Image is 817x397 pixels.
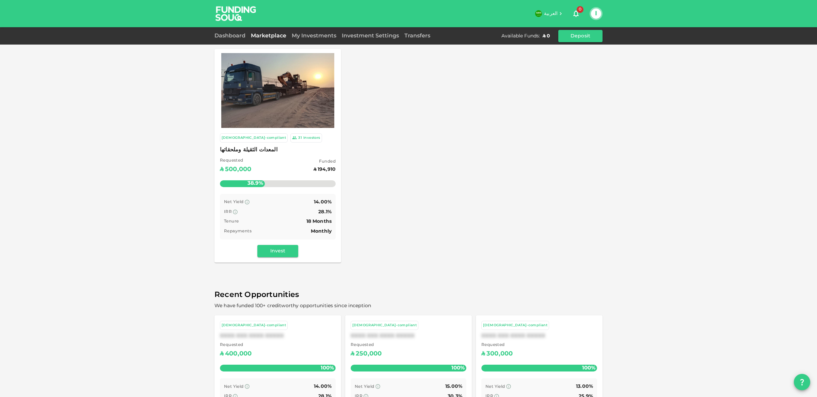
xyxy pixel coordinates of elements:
[483,322,547,328] div: [DEMOGRAPHIC_DATA]-compliant
[221,48,334,133] img: Marketplace Logo
[577,6,583,13] span: 0
[224,385,244,389] span: Net Yield
[591,9,601,19] button: I
[224,210,232,214] span: IRR
[402,33,433,38] a: Transfers
[220,333,336,339] div: XXXX XXX XXXX XXXXX
[352,322,417,328] div: [DEMOGRAPHIC_DATA]-compliant
[220,342,252,349] span: Requested
[222,322,286,328] div: [DEMOGRAPHIC_DATA]-compliant
[222,135,286,141] div: [DEMOGRAPHIC_DATA]-compliant
[224,219,239,224] span: Tenure
[298,135,302,141] div: 31
[535,10,542,17] img: flag-sa.b9a346574cdc8950dd34b50780441f57.svg
[248,33,289,38] a: Marketplace
[544,11,558,16] span: العربية
[224,229,252,233] span: Repayments
[481,349,485,360] div: ʢ
[214,33,248,38] a: Dashboard
[225,349,252,360] div: 400,000
[445,384,462,389] span: 15.00%
[481,342,513,349] span: Requested
[351,333,466,339] div: XXXX XXX XXXX XXXXX
[351,342,382,349] span: Requested
[289,33,339,38] a: My Investments
[314,200,332,204] span: 14.00%
[576,384,593,389] span: 13.00%
[220,349,224,360] div: ʢ
[450,363,466,373] span: 100%
[220,145,336,155] span: المعدات الثقيلة وملحقاتها
[543,33,550,39] div: ʢ 0
[303,135,320,141] div: Investors
[214,288,603,302] span: Recent Opportunities
[220,158,251,164] span: Requested
[580,363,597,373] span: 100%
[314,159,336,165] span: Funded
[485,385,505,389] span: Net Yield
[318,210,332,214] span: 28.1%
[314,384,332,389] span: 14.00%
[214,49,341,263] a: Marketplace Logo [DEMOGRAPHIC_DATA]-compliant 31Investors المعدات الثقيلة وملحقاتها Requested ʢ50...
[501,33,540,39] div: Available Funds :
[351,349,354,360] div: ʢ
[355,385,374,389] span: Net Yield
[558,30,603,42] button: Deposit
[356,349,382,360] div: 250,000
[481,333,597,339] div: XXXX XXX XXXX XXXXX
[214,303,371,308] span: We have funded 100+ creditworthy opportunities since inception
[311,229,332,234] span: Monthly
[257,245,298,257] button: Invest
[306,219,332,224] span: 18 Months
[339,33,402,38] a: Investment Settings
[794,374,810,390] button: question
[319,363,336,373] span: 100%
[569,7,583,20] button: 0
[224,200,244,204] span: Net Yield
[486,349,513,360] div: 300,000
